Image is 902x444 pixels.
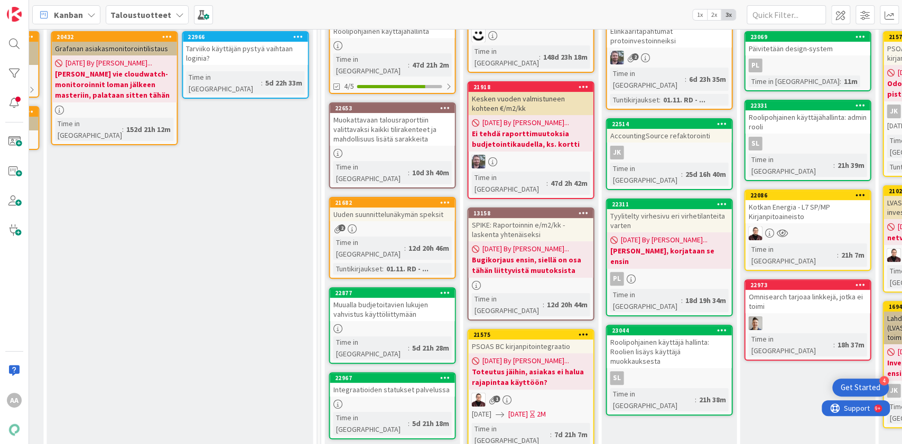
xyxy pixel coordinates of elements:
div: Time in [GEOGRAPHIC_DATA] [748,333,833,356]
span: [DATE] By [PERSON_NAME]... [620,234,707,245]
div: Time in [GEOGRAPHIC_DATA] [610,163,681,186]
div: Open Get Started checklist, remaining modules: 4 [832,379,889,396]
a: 22514AccountingSource refaktorointiJKTime in [GEOGRAPHIC_DATA]:25d 16h 40m [606,118,732,190]
div: Muokattavaan talousraporttiin valittavaksi kaikki tilirakenteet ja mahdollisuus lisätä sarakkeita [330,113,454,146]
div: JK [887,105,900,118]
span: [DATE] [471,409,491,420]
div: Kesken vuoden valmistuneen kohteen €/m2/kk [468,92,593,115]
div: 22086 [750,192,870,199]
div: Kotkan Energia - L7 SP/MP Kirjanpitoaineisto [745,200,870,223]
b: [PERSON_NAME], korjataan se ensin [610,245,728,267]
div: Time in [GEOGRAPHIC_DATA] [186,71,261,95]
b: Toteutus jäihin, asiakas ei halua rajapintaa käyttöön? [471,366,590,388]
div: 22331 [750,102,870,109]
span: : [382,263,383,275]
div: 22311Tyylitelty virhesivu eri virhetilanteita varten [607,200,731,232]
a: Roolipohjainen käyttäjähallintaTime in [GEOGRAPHIC_DATA]:47d 21h 2m4/5 [329,14,455,94]
div: 21h 39m [834,159,867,171]
div: Time in [GEOGRAPHIC_DATA] [333,237,404,260]
div: Time in [GEOGRAPHIC_DATA] [471,172,546,195]
div: sl [748,137,762,150]
a: 23069Päivitetään design-systemPLTime in [GEOGRAPHIC_DATA]:11m [744,31,871,91]
b: Taloustuotteet [110,10,171,20]
span: : [694,394,696,405]
div: AccountingSource refaktorointi [607,129,731,143]
div: Grafanan asiakasmonitorointilistaus [52,42,176,55]
img: avatar [7,422,22,437]
span: 2 [631,53,638,60]
span: : [833,339,834,351]
div: 22311 [611,201,731,208]
div: 21682 [334,199,454,206]
div: 21575 [468,330,593,339]
div: 22966Tarviiko käyttäjän pystyä vaihtaan loginia? [183,32,308,65]
img: AA [887,248,900,262]
span: : [681,295,682,306]
div: 20432Grafanan asiakasmonitorointilistaus [52,32,176,55]
div: 21918 [468,82,593,92]
div: 22514 [611,120,731,128]
span: Support [22,2,48,14]
div: 22877 [330,288,454,298]
span: 2 [338,224,345,231]
div: 20432 [57,33,176,41]
img: TN [748,316,762,330]
div: 6d 23h 35m [686,73,728,85]
span: : [681,168,682,180]
div: sl [745,137,870,150]
div: Time in [GEOGRAPHIC_DATA] [748,154,833,177]
div: 23044 [607,326,731,335]
div: 21918Kesken vuoden valmistuneen kohteen €/m2/kk [468,82,593,115]
div: Elinkaaritapahtumat protoinvestoinneiksi [607,24,731,48]
div: 22967 [330,373,454,383]
a: MHTime in [GEOGRAPHIC_DATA]:148d 23h 18m [467,1,594,73]
span: : [658,94,660,106]
div: 01.11. RD - ... [383,263,431,275]
b: [PERSON_NAME] vie cloudwatch-monitoroinnit loman jälkeen masteriin, palataan sitten tähän [55,69,173,100]
div: 22653 [330,103,454,113]
div: Time in [GEOGRAPHIC_DATA] [333,161,407,184]
img: MH [471,29,485,42]
a: 21682Uuden suunnittelunäkymän speksitTime in [GEOGRAPHIC_DATA]:12d 20h 46mTuntikirjaukset:01.11. ... [329,197,455,279]
img: TK [610,51,624,64]
div: 5d 21h 18m [409,418,451,429]
b: Ei tehdä raporttimuutoksia budjetointikaudella, ks. kortti [471,128,590,149]
span: [DATE] By [PERSON_NAME]... [482,243,569,254]
div: 4 [879,376,889,385]
div: PL [607,272,731,286]
div: 01.11. RD - ... [660,94,708,106]
div: Time in [GEOGRAPHIC_DATA] [333,336,407,360]
a: 20432Grafanan asiakasmonitorointilistaus[DATE] By [PERSON_NAME]...[PERSON_NAME] vie cloudwatch-mo... [51,31,178,145]
div: Time in [GEOGRAPHIC_DATA] [610,388,694,411]
div: 7d 21h 7m [551,429,590,440]
div: Roolipohjainen käyttäjähallinta [330,24,454,38]
div: 22973 [745,280,870,290]
img: Visit kanbanzone.com [7,7,22,22]
span: : [839,75,841,87]
span: : [404,242,405,254]
span: : [407,342,409,354]
div: 10d 3h 40m [409,167,451,178]
div: 22514AccountingSource refaktorointi [607,119,731,143]
a: Elinkaaritapahtumat protoinvestoinneiksiTKTime in [GEOGRAPHIC_DATA]:6d 23h 35mTuntikirjaukset:01.... [606,14,732,110]
div: 21682Uuden suunnittelunäkymän speksit [330,198,454,221]
div: 21575 [473,331,593,338]
div: Päivitetään design-system [745,42,870,55]
div: 22973 [750,281,870,289]
span: 2x [707,10,721,20]
div: Time in [GEOGRAPHIC_DATA] [471,45,538,69]
div: 22877 [334,289,454,297]
a: 22966Tarviiko käyttäjän pystyä vaihtaan loginia?Time in [GEOGRAPHIC_DATA]:5d 22h 33m [182,31,309,99]
img: AA [748,226,762,240]
div: 2M [536,409,545,420]
input: Quick Filter... [747,5,826,24]
div: 152d 21h 12m [124,124,173,135]
div: 148d 23h 18m [540,51,590,63]
span: [DATE] By [PERSON_NAME]... [482,117,569,128]
div: AA [745,226,870,240]
div: SPIKE: Raportoinnin e/m2/kk -laskenta yhtenäiseksi [468,218,593,241]
div: Omnisearch tarjoaa linkkejä, jotka ei toimi [745,290,870,313]
div: Roolipohjainen käyttäjä hallinta: Roolien lisäys käyttäjä muokkauksesta [607,335,731,368]
span: 3x [721,10,736,20]
div: 22653 [334,105,454,112]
